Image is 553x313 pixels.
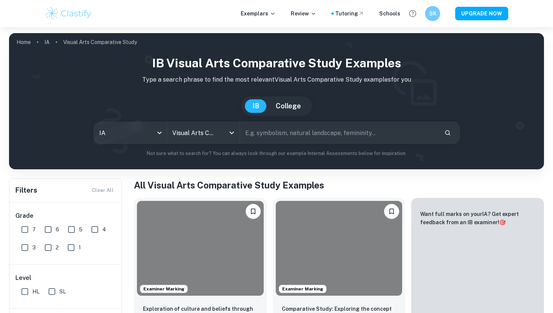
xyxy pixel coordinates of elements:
[56,225,59,234] span: 6
[15,150,538,157] p: Not sure what to search for? You can always look through our example Internal Assessments below f...
[15,273,116,283] h6: Level
[9,33,544,169] img: profile cover
[425,6,440,21] button: SK
[335,9,364,18] a: Tutoring
[240,122,438,143] input: E.g. symbolism, natural landscape, femininity...
[420,210,535,226] p: Want full marks on your IA ? Get expert feedback from an IB examiner!
[15,54,538,72] h1: IB Visual Arts Comparative Study examples
[499,219,506,225] span: 🎯
[63,38,137,46] p: Visual Arts Comparative Study
[59,287,66,296] span: SL
[245,99,267,113] button: IB
[44,37,50,47] a: IA
[379,9,400,18] a: Schools
[17,37,31,47] a: Home
[268,99,308,113] button: College
[291,9,316,18] p: Review
[45,6,93,21] img: Clastify logo
[428,9,437,18] h6: SK
[32,225,36,234] span: 7
[94,122,167,143] div: IA
[56,243,59,252] span: 2
[79,225,82,234] span: 5
[441,126,454,139] button: Search
[226,128,237,138] button: Open
[246,204,261,219] button: Bookmark
[241,9,276,18] p: Exemplars
[79,243,81,252] span: 1
[32,287,39,296] span: HL
[455,7,508,20] button: UPGRADE NOW
[279,286,326,292] span: Examiner Marking
[15,211,116,220] h6: Grade
[32,243,36,252] span: 3
[15,185,37,196] h6: Filters
[140,286,187,292] span: Examiner Marking
[134,178,544,192] h1: All Visual Arts Comparative Study Examples
[384,204,399,219] button: Bookmark
[102,225,106,234] span: 4
[15,75,538,84] p: Type a search phrase to find the most relevant Visual Arts Comparative Study examples for you
[406,7,419,20] button: Help and Feedback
